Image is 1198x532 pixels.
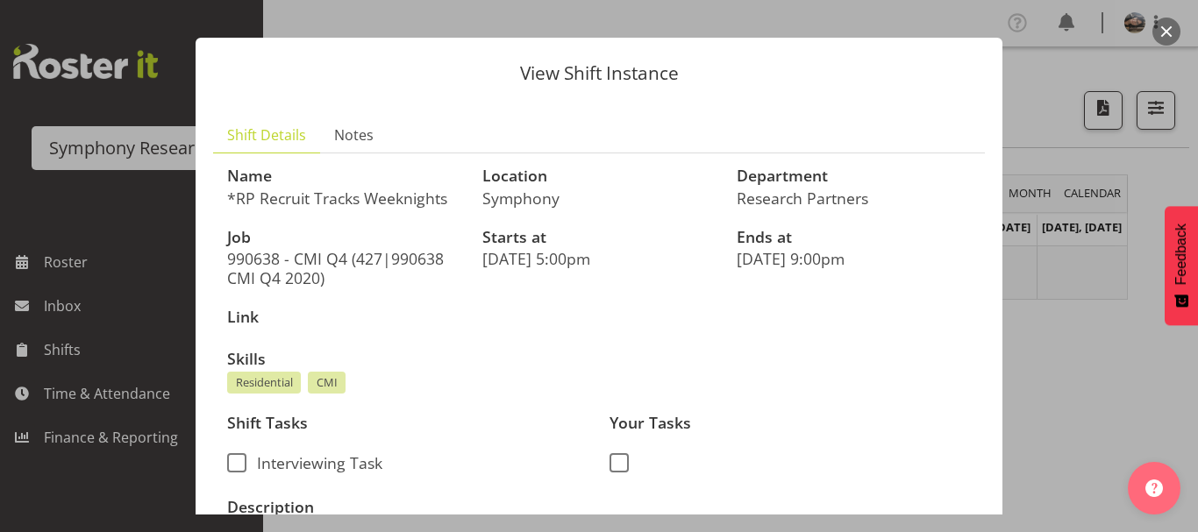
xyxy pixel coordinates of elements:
[737,229,971,246] h3: Ends at
[482,249,717,268] p: [DATE] 5:00pm
[213,64,985,82] p: View Shift Instance
[227,249,461,287] p: 990638 - CMI Q4 (427|990638 CMI Q4 2020)
[317,374,338,391] span: CMI
[246,453,382,472] span: Interviewing Task
[1145,479,1163,497] img: help-xxl-2.png
[227,351,971,368] h3: Skills
[227,499,588,516] h3: Description
[236,374,293,391] span: Residential
[227,188,461,208] p: *RP Recruit Tracks Weeknights
[227,229,461,246] h3: Job
[227,124,306,145] span: Shift Details
[737,188,971,208] p: Research Partners
[737,167,971,185] h3: Department
[227,415,588,432] h3: Shift Tasks
[482,229,717,246] h3: Starts at
[227,167,461,185] h3: Name
[482,167,717,185] h3: Location
[1173,223,1189,285] span: Feedback
[1165,206,1198,325] button: Feedback - Show survey
[610,415,971,432] h3: Your Tasks
[737,249,971,268] p: [DATE] 9:00pm
[482,188,717,208] p: Symphony
[334,124,374,145] span: Notes
[227,309,461,326] h3: Link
